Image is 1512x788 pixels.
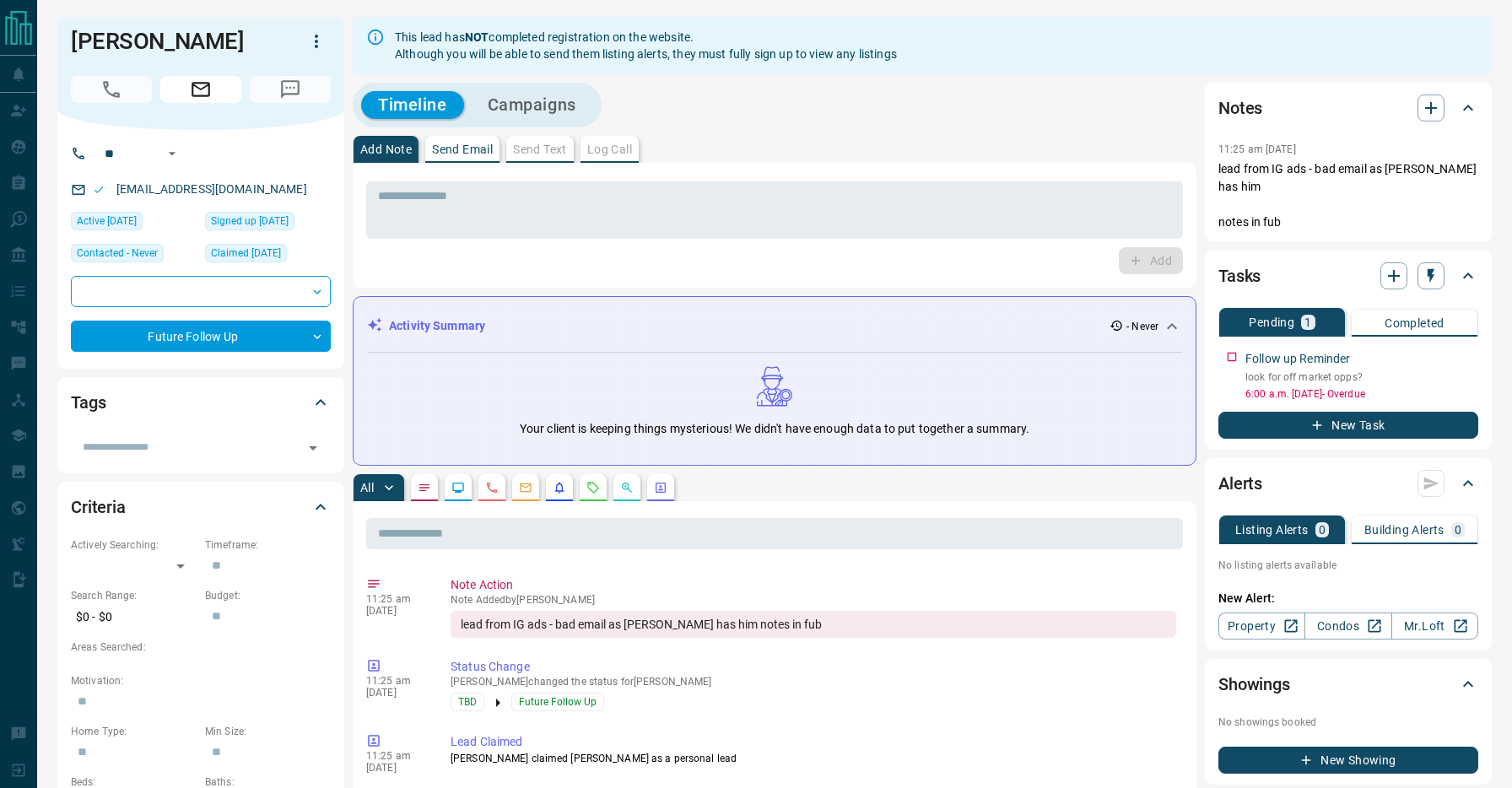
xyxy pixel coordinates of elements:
p: Home Type: [71,724,197,739]
p: [DATE] [366,687,425,699]
p: Building Alerts [1364,524,1444,536]
p: 11:25 am [366,675,425,687]
div: Alerts [1218,463,1478,504]
p: 0 [1455,524,1461,536]
p: 11:25 am [366,593,425,605]
h1: [PERSON_NAME] [71,28,277,55]
span: Signed up [DATE] [211,213,289,229]
h2: Criteria [71,494,126,521]
div: Notes [1218,88,1478,128]
p: All [360,482,374,494]
button: Open [301,436,325,460]
span: Claimed [DATE] [211,245,281,262]
span: Email [160,76,241,103]
svg: Lead Browsing Activity [451,481,465,494]
svg: Notes [418,481,431,494]
p: Search Range: [71,588,197,603]
p: Note Action [451,576,1176,594]
button: Open [162,143,182,164]
p: Min Size: [205,724,331,739]
div: Tags [71,382,331,423]
div: lead from IG ads - bad email as [PERSON_NAME] has him notes in fub [451,611,1176,638]
svg: Requests [586,481,600,494]
h2: Tags [71,389,105,416]
p: - Never [1126,319,1158,334]
p: Your client is keeping things mysterious! We didn't have enough data to put together a summary. [520,420,1029,438]
svg: Agent Actions [654,481,667,494]
div: Sun Sep 07 2025 [205,212,331,235]
div: Criteria [71,487,331,527]
p: Completed [1385,317,1444,329]
p: 11:25 am [366,750,425,762]
button: New Task [1218,412,1478,439]
svg: Calls [485,481,499,494]
p: No showings booked [1218,715,1478,730]
h2: Notes [1218,94,1262,121]
p: Timeframe: [205,537,331,553]
div: Future Follow Up [71,321,331,352]
p: Budget: [205,588,331,603]
div: Sun Sep 07 2025 [205,244,331,267]
svg: Email Valid [93,184,105,196]
p: Send Email [432,143,493,155]
p: 0 [1319,524,1326,536]
p: look for off market opps? [1245,370,1478,385]
span: No Number [71,76,152,103]
h2: Tasks [1218,262,1261,289]
p: No listing alerts available [1218,558,1478,573]
p: [PERSON_NAME] changed the status for [PERSON_NAME] [451,676,1176,688]
p: Motivation: [71,673,331,688]
p: Note Added by [PERSON_NAME] [451,594,1176,606]
a: Property [1218,613,1305,640]
a: [EMAIL_ADDRESS][DOMAIN_NAME] [116,182,307,196]
p: $0 - $0 [71,603,197,631]
p: lead from IG ads - bad email as [PERSON_NAME] has him notes in fub [1218,160,1478,231]
div: Sun Sep 07 2025 [71,212,197,235]
a: Mr.Loft [1391,613,1478,640]
p: Follow up Reminder [1245,350,1350,368]
span: Contacted - Never [77,245,158,262]
button: Campaigns [471,91,593,119]
svg: Listing Alerts [553,481,566,494]
svg: Emails [519,481,532,494]
strong: NOT [465,30,489,44]
span: TBD [458,694,477,710]
div: This lead has completed registration on the website. Although you will be able to send them listi... [395,22,897,69]
p: 1 [1304,316,1311,328]
div: Activity Summary- Never [367,310,1182,342]
p: [DATE] [366,762,425,774]
button: New Showing [1218,747,1478,774]
div: Showings [1218,664,1478,704]
p: Pending [1249,316,1294,328]
p: Areas Searched: [71,640,331,655]
p: Lead Claimed [451,733,1176,751]
p: Status Change [451,658,1176,676]
p: 6:00 a.m. [DATE] - Overdue [1245,386,1478,402]
a: Condos [1304,613,1391,640]
p: Actively Searching: [71,537,197,553]
p: New Alert: [1218,590,1478,607]
svg: Opportunities [620,481,634,494]
p: Listing Alerts [1235,524,1309,536]
p: Activity Summary [389,317,485,335]
p: [DATE] [366,605,425,617]
span: No Number [250,76,331,103]
span: Active [DATE] [77,213,137,229]
p: Add Note [360,143,412,155]
div: Tasks [1218,256,1478,296]
p: [PERSON_NAME] claimed [PERSON_NAME] as a personal lead [451,751,1176,766]
p: 11:25 am [DATE] [1218,143,1296,155]
h2: Alerts [1218,470,1262,497]
button: Timeline [361,91,464,119]
span: Future Follow Up [519,694,597,710]
h2: Showings [1218,671,1290,698]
